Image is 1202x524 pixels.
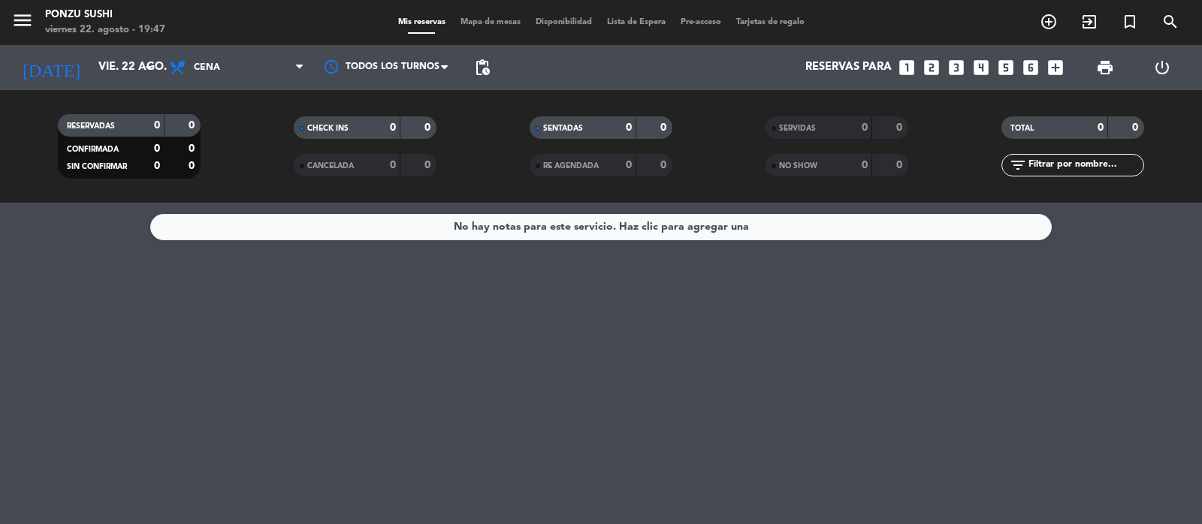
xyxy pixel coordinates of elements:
strong: 0 [626,160,632,170]
span: Mapa de mesas [453,18,528,26]
span: RESERVADAS [67,122,115,130]
i: looks_two [922,58,941,77]
span: Reservas para [805,61,892,74]
strong: 0 [896,160,905,170]
strong: 0 [390,122,396,133]
strong: 0 [154,120,160,131]
span: pending_actions [473,59,491,77]
span: Lista de Espera [599,18,673,26]
i: search [1161,13,1179,31]
strong: 0 [189,120,198,131]
span: NO SHOW [779,162,817,170]
span: SERVIDAS [779,125,816,132]
span: CANCELADA [307,162,354,170]
i: filter_list [1009,156,1027,174]
i: add_box [1046,58,1065,77]
div: LOG OUT [1134,45,1191,90]
i: looks_6 [1021,58,1040,77]
span: RE AGENDADA [543,162,599,170]
strong: 0 [154,161,160,171]
span: Cena [194,62,220,73]
strong: 0 [154,143,160,154]
span: CONFIRMADA [67,146,119,153]
span: Disponibilidad [528,18,599,26]
strong: 0 [862,122,868,133]
strong: 0 [424,160,433,170]
i: [DATE] [11,51,91,84]
i: exit_to_app [1080,13,1098,31]
span: TOTAL [1010,125,1034,132]
span: Pre-acceso [673,18,729,26]
i: turned_in_not [1121,13,1139,31]
i: add_circle_outline [1040,13,1058,31]
i: looks_4 [971,58,991,77]
strong: 0 [189,161,198,171]
strong: 0 [424,122,433,133]
span: Mis reservas [391,18,453,26]
i: looks_5 [996,58,1016,77]
strong: 0 [862,160,868,170]
span: CHECK INS [307,125,349,132]
strong: 0 [896,122,905,133]
span: print [1096,59,1114,77]
div: No hay notas para este servicio. Haz clic para agregar una [454,218,749,236]
i: menu [11,9,34,32]
div: viernes 22. agosto - 19:47 [45,23,165,38]
strong: 0 [390,160,396,170]
span: Tarjetas de regalo [729,18,812,26]
span: SENTADAS [543,125,583,132]
span: SIN CONFIRMAR [67,163,127,170]
i: looks_one [897,58,917,77]
i: power_settings_new [1153,59,1171,77]
strong: 0 [626,122,632,133]
button: menu [11,9,34,37]
strong: 0 [660,122,669,133]
i: looks_3 [947,58,966,77]
strong: 0 [1132,122,1141,133]
input: Filtrar por nombre... [1027,157,1143,173]
strong: 0 [660,160,669,170]
div: Ponzu Sushi [45,8,165,23]
strong: 0 [1098,122,1104,133]
i: arrow_drop_down [140,59,158,77]
strong: 0 [189,143,198,154]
